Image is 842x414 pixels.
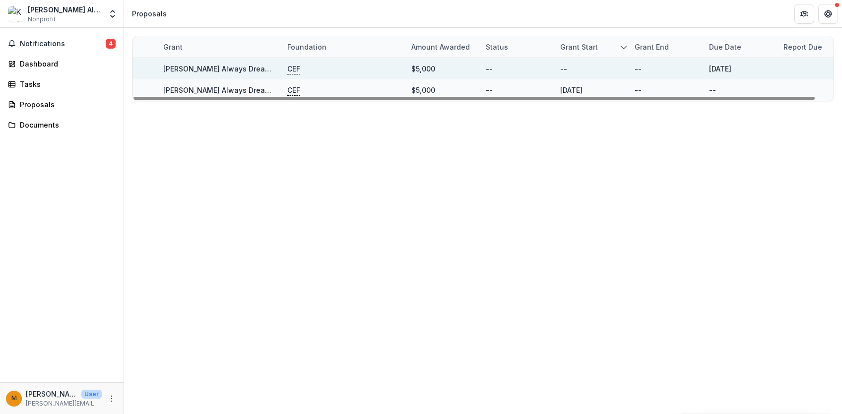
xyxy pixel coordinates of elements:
[480,42,514,52] div: Status
[28,15,56,24] span: Nonprofit
[486,85,493,95] div: --
[405,42,476,52] div: Amount awarded
[81,390,102,399] p: User
[480,36,554,58] div: Status
[106,4,120,24] button: Open entity switcher
[794,4,814,24] button: Partners
[4,76,120,92] a: Tasks
[20,59,112,69] div: Dashboard
[777,42,828,52] div: Report Due
[405,36,480,58] div: Amount awarded
[4,117,120,133] a: Documents
[106,39,116,49] span: 4
[128,6,171,21] nav: breadcrumb
[11,395,17,402] div: michelle@alwaysdream.org
[635,85,642,95] div: --
[20,120,112,130] div: Documents
[709,64,731,74] div: [DATE]
[635,64,642,74] div: --
[486,64,493,74] div: --
[554,36,629,58] div: Grant start
[554,42,604,52] div: Grant start
[26,399,102,408] p: [PERSON_NAME][EMAIL_ADDRESS][DOMAIN_NAME]
[560,85,583,95] div: [DATE]
[411,64,435,74] div: $5,000
[629,36,703,58] div: Grant end
[281,36,405,58] div: Foundation
[28,4,102,15] div: [PERSON_NAME] Always Dream
[703,36,777,58] div: Due Date
[4,96,120,113] a: Proposals
[4,36,120,52] button: Notifications4
[281,42,332,52] div: Foundation
[287,64,300,74] p: CEF
[411,85,435,95] div: $5,000
[818,4,838,24] button: Get Help
[163,86,428,94] a: [PERSON_NAME] Always Dream - [DATE] - [DATE] Community Giving Initiative
[4,56,120,72] a: Dashboard
[157,36,281,58] div: Grant
[132,8,167,19] div: Proposals
[629,42,675,52] div: Grant end
[20,79,112,89] div: Tasks
[620,43,628,51] svg: sorted descending
[163,65,519,73] a: [PERSON_NAME] Always Dream - 2023 - CEF | 2023 Community Giving Initiative Grant Application Form
[709,85,716,95] div: --
[287,85,300,96] p: CEF
[26,389,77,399] p: [PERSON_NAME][EMAIL_ADDRESS][DOMAIN_NAME]
[703,42,747,52] div: Due Date
[157,42,189,52] div: Grant
[8,6,24,22] img: Kristi Yamaguchi's Always Dream
[20,99,112,110] div: Proposals
[20,40,106,48] span: Notifications
[106,393,118,405] button: More
[560,64,567,74] div: --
